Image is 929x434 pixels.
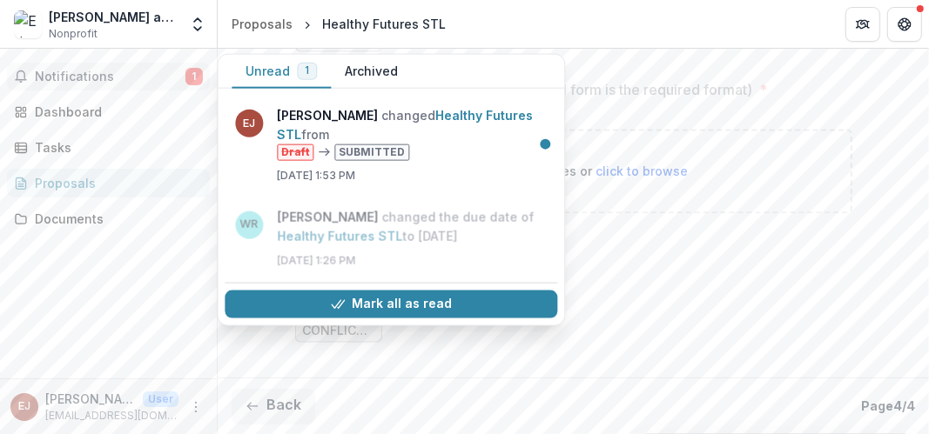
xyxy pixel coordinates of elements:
p: Drag and drop files or [459,163,688,181]
div: Tasks [35,138,196,157]
button: Back [232,389,315,424]
p: [PERSON_NAME] [45,390,136,408]
div: Erise Williams Jr. [18,401,30,412]
div: Proposals [35,174,196,192]
a: Dashboard [7,97,210,126]
a: Healthy Futures STL [277,228,402,243]
img: Erise Williams and Associates Inc. [14,10,42,38]
a: Healthy Futures STL [277,108,533,142]
button: Open entity switcher [185,7,210,42]
div: Documents [35,210,196,228]
a: Proposals [225,11,300,37]
a: Tasks [7,133,210,162]
button: Unread [232,55,331,89]
button: More [185,397,206,417]
span: click to browse [596,164,688,179]
div: Dashboard [35,103,196,121]
div: Healthy Futures STL [322,15,446,33]
span: Nonprofit [49,26,98,42]
button: Mark all as read [225,290,557,317]
span: Notifications [35,70,185,84]
button: Archived [331,55,412,89]
a: Proposals [7,169,210,197]
button: Partners [845,7,880,42]
p: [EMAIL_ADDRESS][DOMAIN_NAME] [45,408,178,424]
div: Download and complete: [295,108,852,130]
a: [URL][DOMAIN_NAME] [439,108,568,123]
span: CONFLICT OF INTEREST DISCLOSURE.pdf [303,324,374,339]
div: [PERSON_NAME] and Associates Inc. [49,8,178,26]
p: changed the due date of to [DATE] [277,207,547,245]
button: Get Help [887,7,922,42]
nav: breadcrumb [225,11,453,37]
div: Proposals [232,15,293,33]
button: Notifications1 [7,63,210,90]
span: 1 [185,68,203,85]
p: changed from [277,106,547,161]
a: Documents [7,204,210,233]
p: Page 4 / 4 [861,397,915,415]
span: 1 [305,64,309,77]
p: User [143,391,178,407]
